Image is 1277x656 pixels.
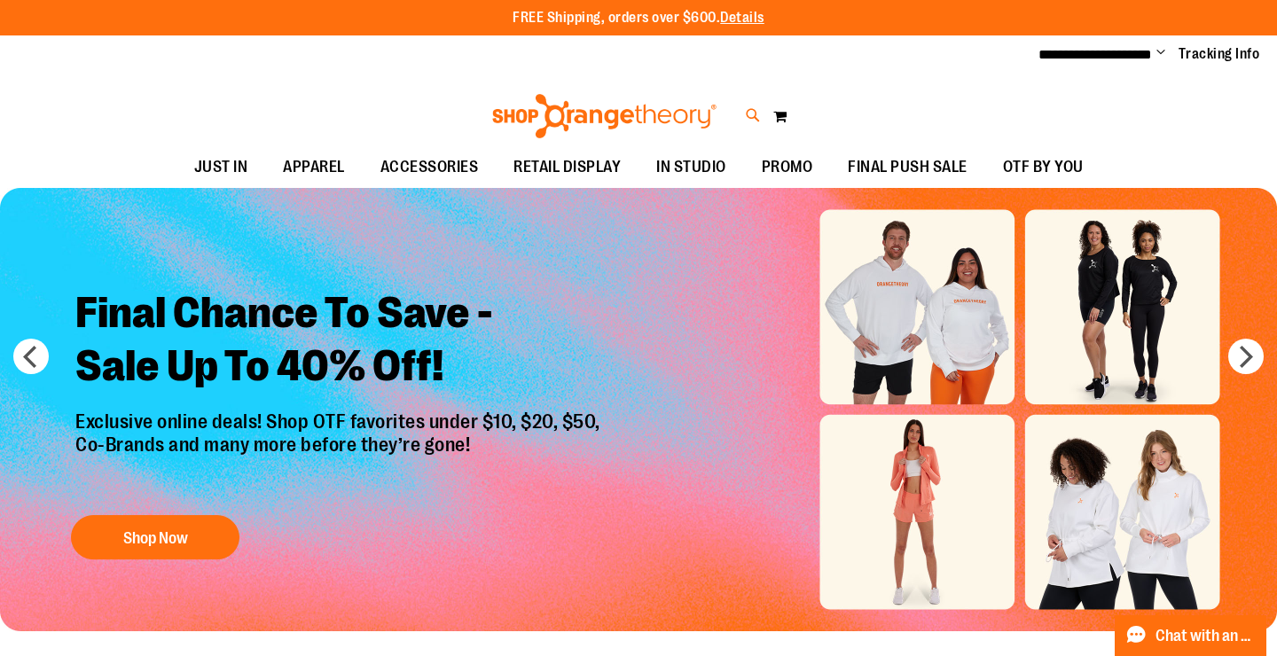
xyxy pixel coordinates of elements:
button: Shop Now [71,515,239,559]
a: PROMO [744,147,831,188]
span: ACCESSORIES [380,147,479,187]
p: Exclusive online deals! Shop OTF favorites under $10, $20, $50, Co-Brands and many more before th... [62,410,618,497]
a: RETAIL DISPLAY [496,147,638,188]
button: Account menu [1156,45,1165,63]
span: IN STUDIO [656,147,726,187]
a: IN STUDIO [638,147,744,188]
button: prev [13,339,49,374]
p: FREE Shipping, orders over $600. [513,8,764,28]
span: APPAREL [283,147,345,187]
a: JUST IN [176,147,266,188]
a: Final Chance To Save -Sale Up To 40% Off! Exclusive online deals! Shop OTF favorites under $10, $... [62,273,618,568]
a: OTF BY YOU [985,147,1101,188]
button: next [1228,339,1264,374]
a: Details [720,10,764,26]
a: ACCESSORIES [363,147,497,188]
span: JUST IN [194,147,248,187]
span: Chat with an Expert [1156,628,1256,644]
button: Chat with an Expert [1115,615,1267,656]
img: Shop Orangetheory [490,94,719,138]
h2: Final Chance To Save - Sale Up To 40% Off! [62,273,618,410]
span: OTF BY YOU [1003,147,1084,187]
a: Tracking Info [1179,44,1260,64]
span: PROMO [762,147,813,187]
span: FINAL PUSH SALE [848,147,968,187]
a: APPAREL [265,147,363,188]
a: FINAL PUSH SALE [830,147,985,188]
span: RETAIL DISPLAY [513,147,621,187]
